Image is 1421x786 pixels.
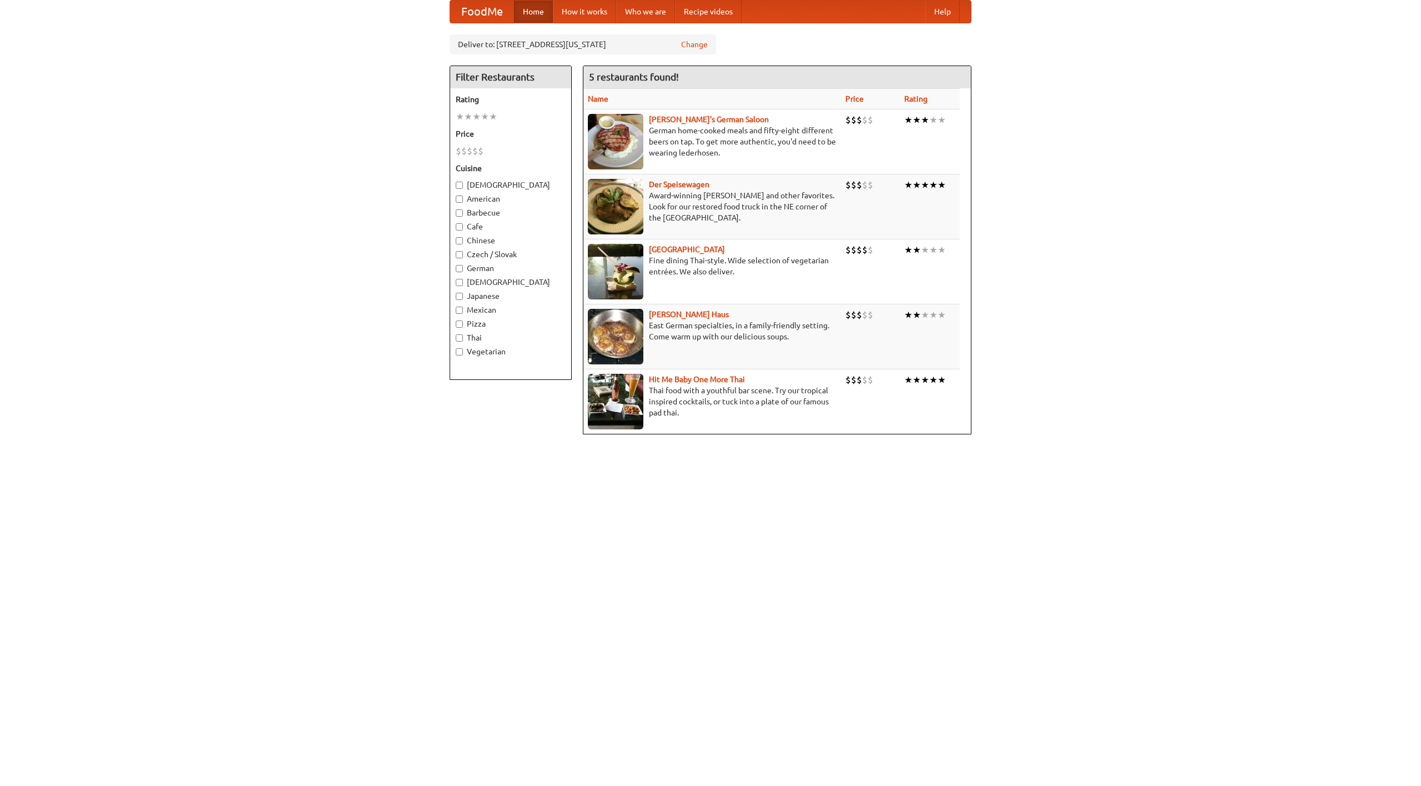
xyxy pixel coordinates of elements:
a: Rating [904,94,928,103]
li: $ [461,145,467,157]
li: ★ [913,374,921,386]
input: Thai [456,334,463,342]
li: $ [478,145,483,157]
input: Japanese [456,293,463,300]
li: $ [868,309,873,321]
label: Barbecue [456,207,566,218]
label: Chinese [456,235,566,246]
li: ★ [929,179,938,191]
li: $ [856,374,862,386]
h5: Rating [456,94,566,105]
li: ★ [929,309,938,321]
a: [PERSON_NAME] Haus [649,310,729,319]
a: Help [925,1,960,23]
li: $ [862,309,868,321]
li: $ [851,244,856,256]
li: ★ [921,309,929,321]
li: $ [862,114,868,126]
a: Recipe videos [675,1,742,23]
li: $ [845,114,851,126]
li: ★ [456,111,464,123]
input: Mexican [456,307,463,314]
li: $ [845,244,851,256]
a: How it works [553,1,616,23]
h5: Cuisine [456,163,566,174]
li: ★ [904,114,913,126]
label: Mexican [456,304,566,316]
li: ★ [913,309,921,321]
input: [DEMOGRAPHIC_DATA] [456,182,463,189]
li: $ [856,309,862,321]
li: ★ [904,309,913,321]
label: Cafe [456,221,566,232]
li: $ [851,179,856,191]
li: ★ [472,111,481,123]
li: $ [851,114,856,126]
li: $ [467,145,472,157]
label: Czech / Slovak [456,249,566,260]
ng-pluralize: 5 restaurants found! [589,72,679,82]
b: Hit Me Baby One More Thai [649,375,745,384]
li: $ [845,374,851,386]
a: [PERSON_NAME]'s German Saloon [649,115,769,124]
li: $ [845,309,851,321]
label: Vegetarian [456,346,566,357]
li: $ [868,179,873,191]
input: Czech / Slovak [456,251,463,258]
li: ★ [913,179,921,191]
li: ★ [489,111,497,123]
li: ★ [904,244,913,256]
input: Chinese [456,237,463,244]
p: Fine dining Thai-style. Wide selection of vegetarian entrées. We also deliver. [588,255,837,277]
li: $ [851,309,856,321]
input: Cafe [456,223,463,231]
a: Home [514,1,553,23]
label: Japanese [456,291,566,302]
li: ★ [921,244,929,256]
input: American [456,196,463,203]
li: $ [845,179,851,191]
label: [DEMOGRAPHIC_DATA] [456,277,566,288]
li: ★ [913,244,921,256]
label: American [456,193,566,204]
a: FoodMe [450,1,514,23]
img: speisewagen.jpg [588,179,643,234]
li: ★ [938,179,946,191]
h5: Price [456,128,566,139]
li: $ [856,179,862,191]
li: ★ [921,374,929,386]
img: satay.jpg [588,244,643,299]
li: ★ [938,374,946,386]
li: $ [862,244,868,256]
img: esthers.jpg [588,114,643,169]
input: German [456,265,463,272]
a: Der Speisewagen [649,180,709,189]
input: Barbecue [456,209,463,217]
a: Name [588,94,608,103]
li: ★ [938,309,946,321]
li: ★ [929,114,938,126]
li: $ [868,114,873,126]
p: German home-cooked meals and fifty-eight different beers on tap. To get more authentic, you'd nee... [588,125,837,158]
input: [DEMOGRAPHIC_DATA] [456,279,463,286]
li: ★ [938,244,946,256]
li: ★ [921,179,929,191]
li: $ [856,244,862,256]
li: $ [862,374,868,386]
a: [GEOGRAPHIC_DATA] [649,245,725,254]
li: ★ [904,374,913,386]
label: German [456,263,566,274]
li: $ [862,179,868,191]
li: $ [868,374,873,386]
a: Change [681,39,708,50]
p: Thai food with a youthful bar scene. Try our tropical inspired cocktails, or tuck into a plate of... [588,385,837,418]
li: ★ [464,111,472,123]
img: kohlhaus.jpg [588,309,643,364]
li: $ [856,114,862,126]
li: $ [472,145,478,157]
li: ★ [929,244,938,256]
img: babythai.jpg [588,374,643,429]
